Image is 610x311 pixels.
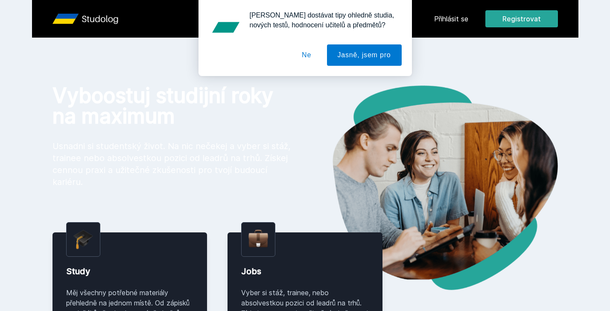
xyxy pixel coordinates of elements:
[243,10,402,30] div: [PERSON_NAME] dostávat tipy ohledně studia, nových testů, hodnocení učitelů a předmětů?
[327,44,402,66] button: Jasně, jsem pro
[241,265,369,277] div: Jobs
[53,140,292,188] p: Usnadni si studentský život. Na nic nečekej a vyber si stáž, trainee nebo absolvestkou pozici od ...
[66,265,194,277] div: Study
[248,228,268,249] img: briefcase.png
[53,85,292,126] h1: Vyboostuj studijní roky na maximum
[73,229,93,249] img: graduation-cap.png
[305,85,558,290] img: hero.png
[209,10,243,44] img: notification icon
[291,44,322,66] button: Ne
